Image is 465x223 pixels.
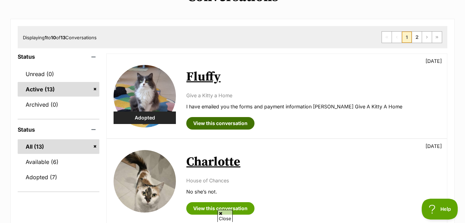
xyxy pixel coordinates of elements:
img: Charlotte [114,150,176,213]
nav: Pagination [382,31,442,43]
span: Previous page [392,32,402,43]
header: Status [18,53,99,60]
img: Fluffy [114,65,176,127]
header: Status [18,126,99,133]
a: Archived (0) [18,97,99,112]
a: Fluffy [186,69,221,85]
div: Adopted [114,111,176,124]
p: House of Chances [186,177,440,184]
a: Available (6) [18,155,99,169]
a: Next page [422,32,432,43]
a: Adopted (7) [18,170,99,184]
a: Charlotte [186,154,240,170]
a: View this conversation [186,117,254,130]
p: [DATE] [426,57,442,65]
p: Give a Kitty a Home [186,92,440,99]
a: Unread (0) [18,67,99,81]
a: View this conversation [186,202,254,215]
iframe: Help Scout Beacon - Open [422,199,458,220]
p: [DATE] [426,142,442,150]
span: First page [382,32,392,43]
p: No she’s not. [186,188,440,195]
a: All (13) [18,139,99,154]
span: Close [217,210,233,222]
a: Page 2 [412,32,422,43]
p: I have emailed you the forms and payment information [PERSON_NAME] Give A Kitty A Home [186,103,440,110]
strong: 10 [51,35,56,40]
strong: 1 [45,35,47,40]
a: Last page [432,32,442,43]
span: Displaying to of Conversations [23,35,97,40]
strong: 13 [61,35,65,40]
a: Active (13) [18,82,99,97]
span: Page 1 [402,32,412,43]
